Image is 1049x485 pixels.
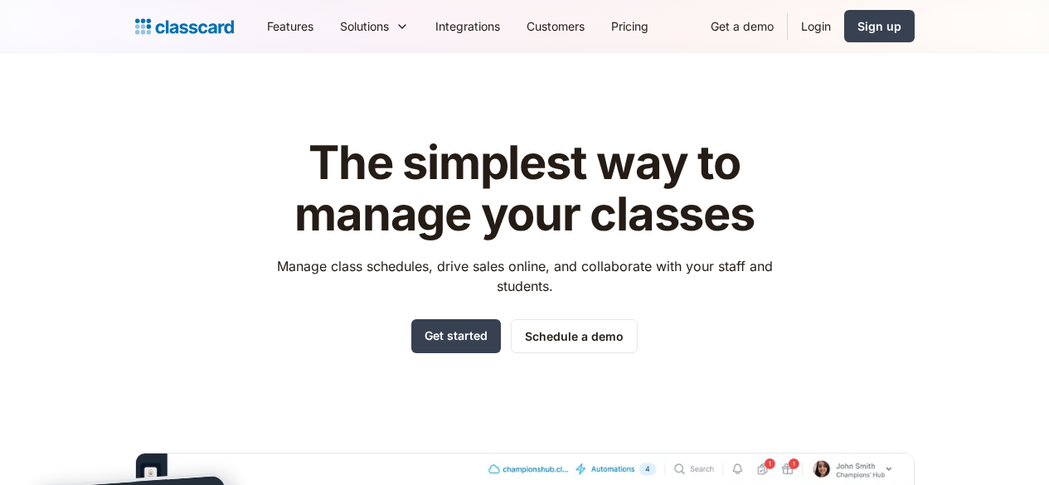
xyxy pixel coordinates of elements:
[254,7,327,45] a: Features
[327,7,422,45] div: Solutions
[697,7,787,45] a: Get a demo
[844,10,915,42] a: Sign up
[261,256,788,296] p: Manage class schedules, drive sales online, and collaborate with your staff and students.
[788,7,844,45] a: Login
[411,319,501,353] a: Get started
[511,319,638,353] a: Schedule a demo
[598,7,662,45] a: Pricing
[513,7,598,45] a: Customers
[135,15,234,38] a: home
[857,17,901,35] div: Sign up
[422,7,513,45] a: Integrations
[261,138,788,240] h1: The simplest way to manage your classes
[340,17,389,35] div: Solutions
